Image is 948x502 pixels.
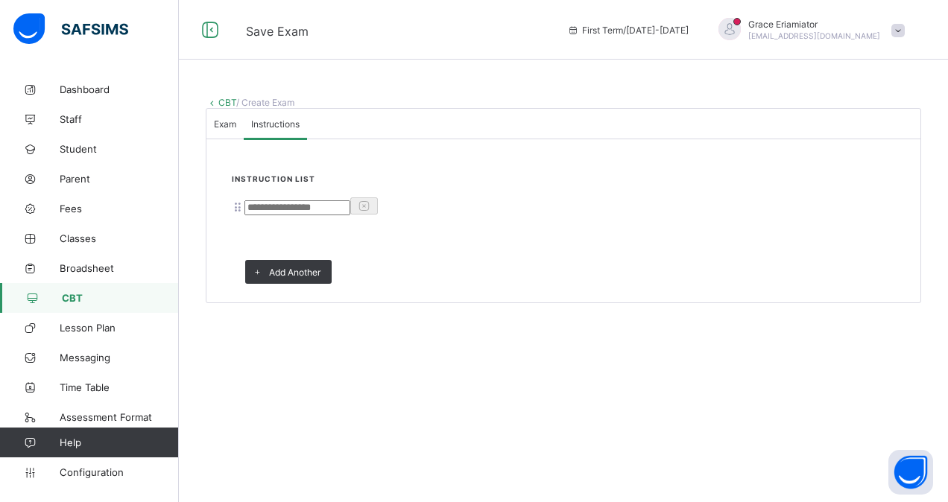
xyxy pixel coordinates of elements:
[269,267,320,278] span: Add Another
[60,113,179,125] span: Staff
[218,97,236,108] a: CBT
[232,174,315,183] span: Instruction List
[13,13,128,45] img: safsims
[60,381,179,393] span: Time Table
[246,24,309,39] span: Save Exam
[60,411,179,423] span: Assessment Format
[60,203,179,215] span: Fees
[60,83,179,95] span: Dashboard
[60,173,179,185] span: Parent
[60,232,179,244] span: Classes
[60,466,178,478] span: Configuration
[60,322,179,334] span: Lesson Plan
[214,118,236,130] span: Exam
[567,25,689,36] span: session/term information
[60,436,178,448] span: Help
[888,450,933,495] button: Open asap
[748,31,880,40] span: [EMAIL_ADDRESS][DOMAIN_NAME]
[236,97,294,108] span: / Create Exam
[704,18,912,42] div: GraceEriamiator
[748,19,880,30] span: Grace Eriamiator
[60,143,179,155] span: Student
[60,352,179,363] span: Messaging
[60,262,179,274] span: Broadsheet
[251,118,300,130] span: Instructions
[62,292,179,304] span: CBT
